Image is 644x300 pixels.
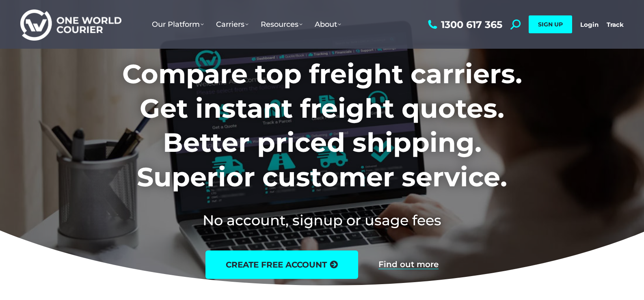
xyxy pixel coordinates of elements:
[538,21,563,28] span: SIGN UP
[216,20,249,29] span: Carriers
[152,20,204,29] span: Our Platform
[69,210,576,230] h2: No account, signup or usage fees
[315,20,341,29] span: About
[309,12,347,37] a: About
[205,250,358,279] a: create free account
[261,20,303,29] span: Resources
[529,15,572,33] a: SIGN UP
[69,57,576,194] h1: Compare top freight carriers. Get instant freight quotes. Better priced shipping. Superior custom...
[426,19,502,30] a: 1300 617 365
[255,12,309,37] a: Resources
[580,21,599,28] a: Login
[20,8,121,41] img: One World Courier
[378,260,439,269] a: Find out more
[210,12,255,37] a: Carriers
[146,12,210,37] a: Our Platform
[607,21,624,28] a: Track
